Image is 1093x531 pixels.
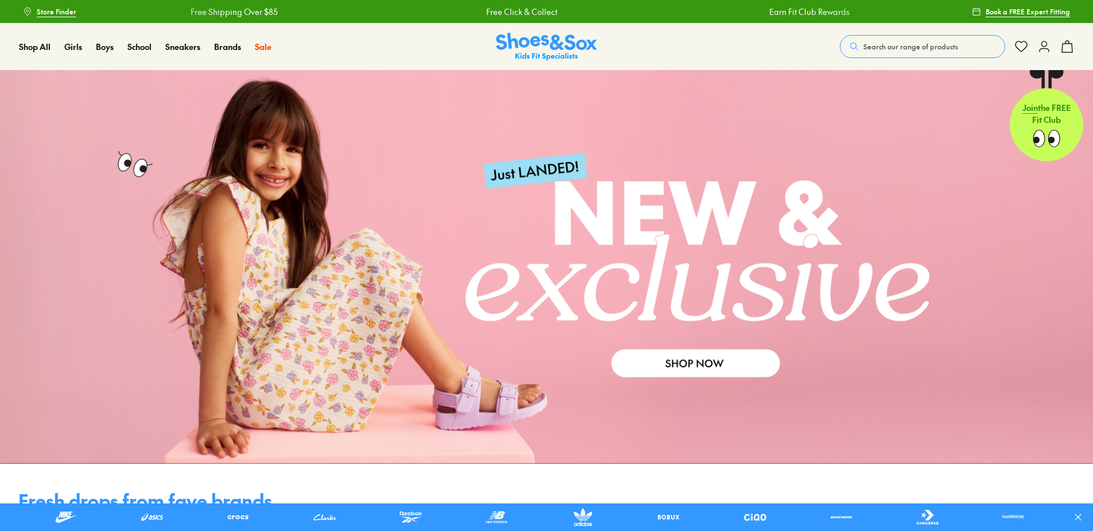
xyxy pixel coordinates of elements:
[1022,102,1038,113] span: Join
[1010,93,1083,135] p: the FREE Fit Club
[23,1,76,22] a: Store Finder
[768,6,848,18] a: Earn Fit Club Rewards
[165,41,200,52] span: Sneakers
[840,35,1005,58] button: Search our range of products
[127,41,152,53] a: School
[214,41,241,52] span: Brands
[863,41,958,52] span: Search our range of products
[64,41,82,53] a: Girls
[19,41,51,52] span: Shop All
[127,41,152,52] span: School
[986,6,1070,17] span: Book a FREE Expert Fitting
[214,41,241,53] a: Brands
[37,6,76,17] span: Store Finder
[189,6,277,18] a: Free Shipping Over $85
[19,41,51,53] a: Shop All
[496,33,597,61] a: Shoes & Sox
[496,33,597,61] img: SNS_Logo_Responsive.svg
[972,1,1070,22] a: Book a FREE Expert Fitting
[96,41,114,53] a: Boys
[255,41,272,53] a: Sale
[1010,70,1083,161] a: Jointhe FREE Fit Club
[96,41,114,52] span: Boys
[485,6,556,18] a: Free Click & Collect
[165,41,200,53] a: Sneakers
[64,41,82,52] span: Girls
[255,41,272,52] span: Sale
